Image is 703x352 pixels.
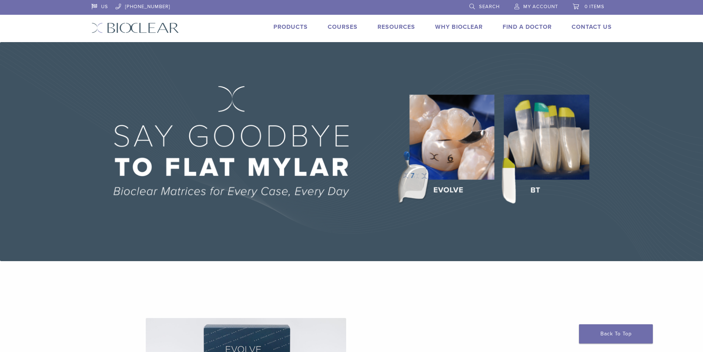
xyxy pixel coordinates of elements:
[273,23,308,31] a: Products
[572,23,612,31] a: Contact Us
[523,4,558,10] span: My Account
[579,324,653,344] a: Back To Top
[435,23,483,31] a: Why Bioclear
[92,23,179,33] img: Bioclear
[328,23,358,31] a: Courses
[503,23,552,31] a: Find A Doctor
[378,23,415,31] a: Resources
[479,4,500,10] span: Search
[585,4,604,10] span: 0 items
